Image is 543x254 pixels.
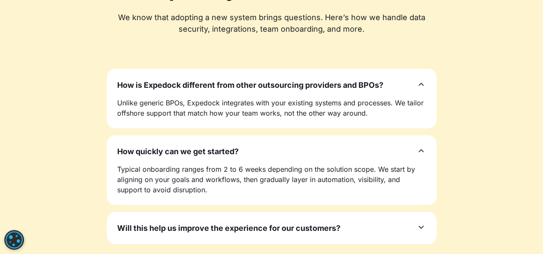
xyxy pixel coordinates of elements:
p: Typical onboarding ranges from 2 to 6 weeks depending on the solution scope. We start by aligning... [117,164,426,195]
div: We know that adopting a new system brings questions. Here’s how we handle data security, integrat... [107,12,437,35]
h3: How quickly can we get started? [117,146,239,157]
h3: How is Expedock different from other outsourcing providers and BPOs? [117,79,383,91]
p: Unlike generic BPOs, Expedock integrates with your existing systems and processes. We tailor offs... [117,98,426,118]
iframe: Chat Widget [400,161,543,254]
h3: Will this help us improve the experience for our customers? [117,222,340,234]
